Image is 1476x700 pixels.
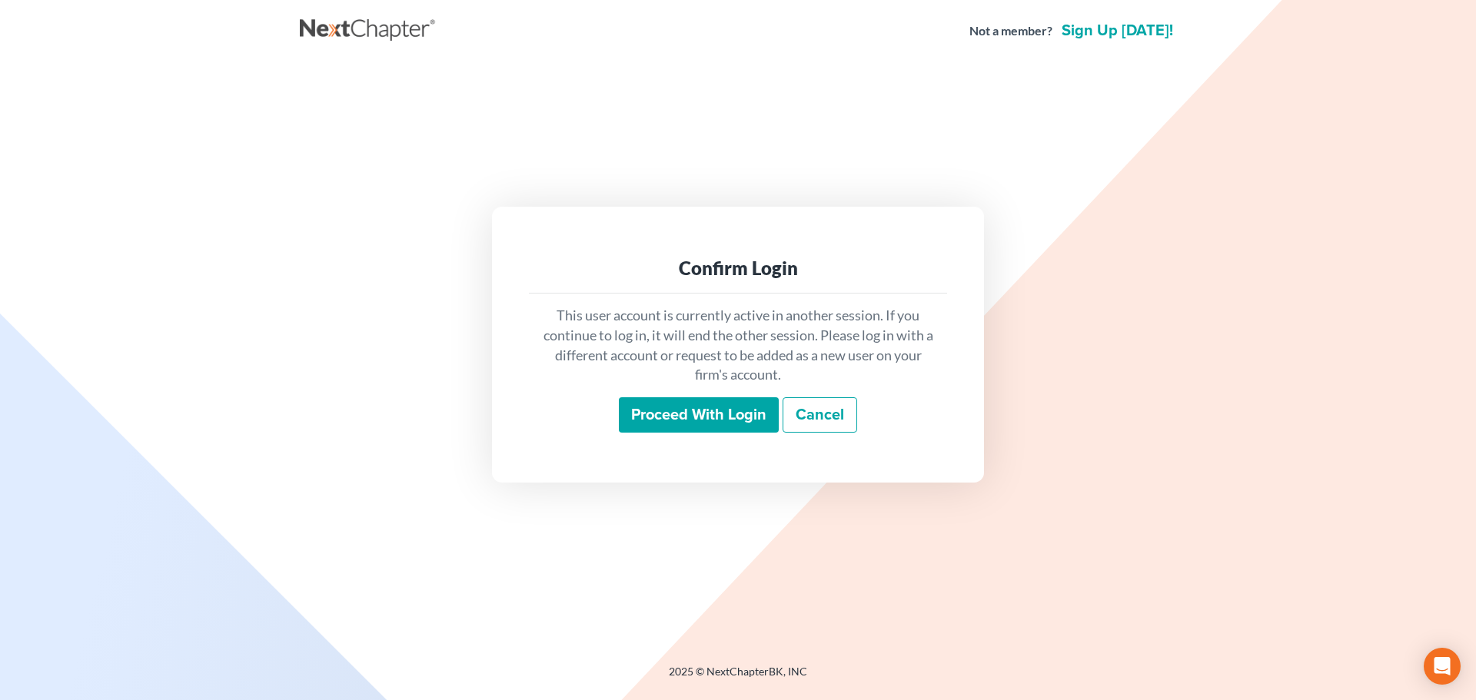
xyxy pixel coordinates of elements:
[1059,23,1176,38] a: Sign up [DATE]!
[969,22,1052,40] strong: Not a member?
[783,397,857,433] a: Cancel
[619,397,779,433] input: Proceed with login
[1424,648,1461,685] div: Open Intercom Messenger
[541,256,935,280] div: Confirm Login
[541,306,935,385] p: This user account is currently active in another session. If you continue to log in, it will end ...
[300,664,1176,692] div: 2025 © NextChapterBK, INC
